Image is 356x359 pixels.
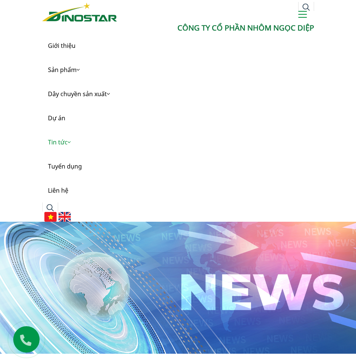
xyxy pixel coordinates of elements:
img: English [59,212,71,222]
a: Tin tức [42,130,314,154]
a: Tuyển dụng [42,154,314,178]
a: Dây chuyền sản xuất [42,82,314,106]
a: Sản phẩm [42,58,314,82]
img: search [302,3,310,11]
a: Dự án [42,106,314,130]
img: Tiếng Việt [44,212,57,222]
img: search [46,204,54,212]
a: Giới thiệu [42,34,314,58]
img: Nhôm Dinostar [42,3,117,21]
p: CÔNG TY CỔ PHẦN NHÔM NGỌC DIỆP [42,22,314,34]
a: Liên hệ [42,178,314,203]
